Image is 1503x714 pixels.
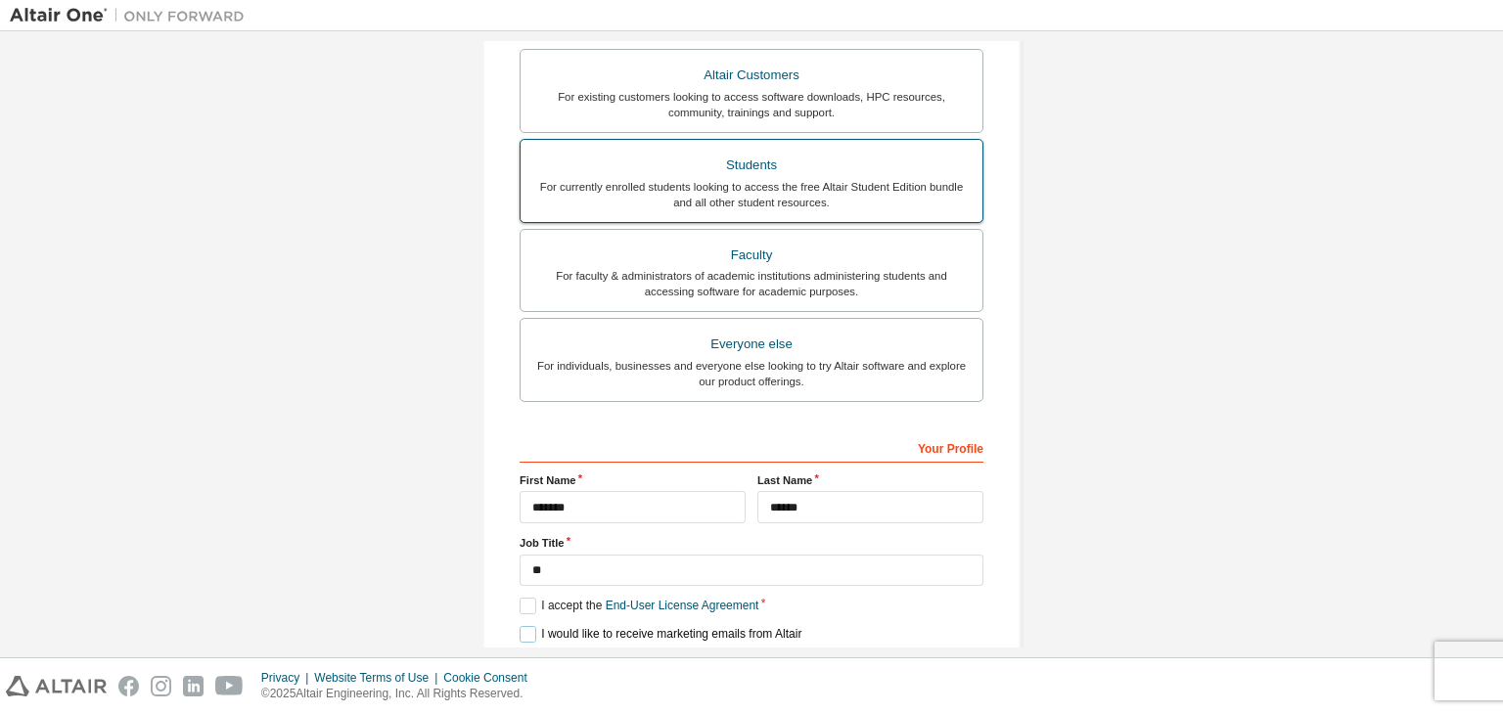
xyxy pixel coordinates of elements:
div: For individuals, businesses and everyone else looking to try Altair software and explore our prod... [532,358,971,389]
img: linkedin.svg [183,676,204,696]
img: youtube.svg [215,676,244,696]
label: I accept the [520,598,758,614]
div: For faculty & administrators of academic institutions administering students and accessing softwa... [532,268,971,299]
div: For currently enrolled students looking to access the free Altair Student Edition bundle and all ... [532,179,971,210]
label: I would like to receive marketing emails from Altair [520,626,801,643]
img: altair_logo.svg [6,676,107,696]
label: First Name [520,472,746,488]
div: Everyone else [532,331,971,358]
div: Cookie Consent [443,670,538,686]
div: For existing customers looking to access software downloads, HPC resources, community, trainings ... [532,89,971,120]
div: Altair Customers [532,62,971,89]
div: Privacy [261,670,314,686]
div: Students [532,152,971,179]
a: End-User License Agreement [606,599,759,612]
img: facebook.svg [118,676,139,696]
div: Your Profile [520,431,983,463]
img: Altair One [10,6,254,25]
img: instagram.svg [151,676,171,696]
div: Website Terms of Use [314,670,443,686]
label: Job Title [520,535,983,551]
label: Last Name [757,472,983,488]
div: Faculty [532,242,971,269]
p: © 2025 Altair Engineering, Inc. All Rights Reserved. [261,686,539,702]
